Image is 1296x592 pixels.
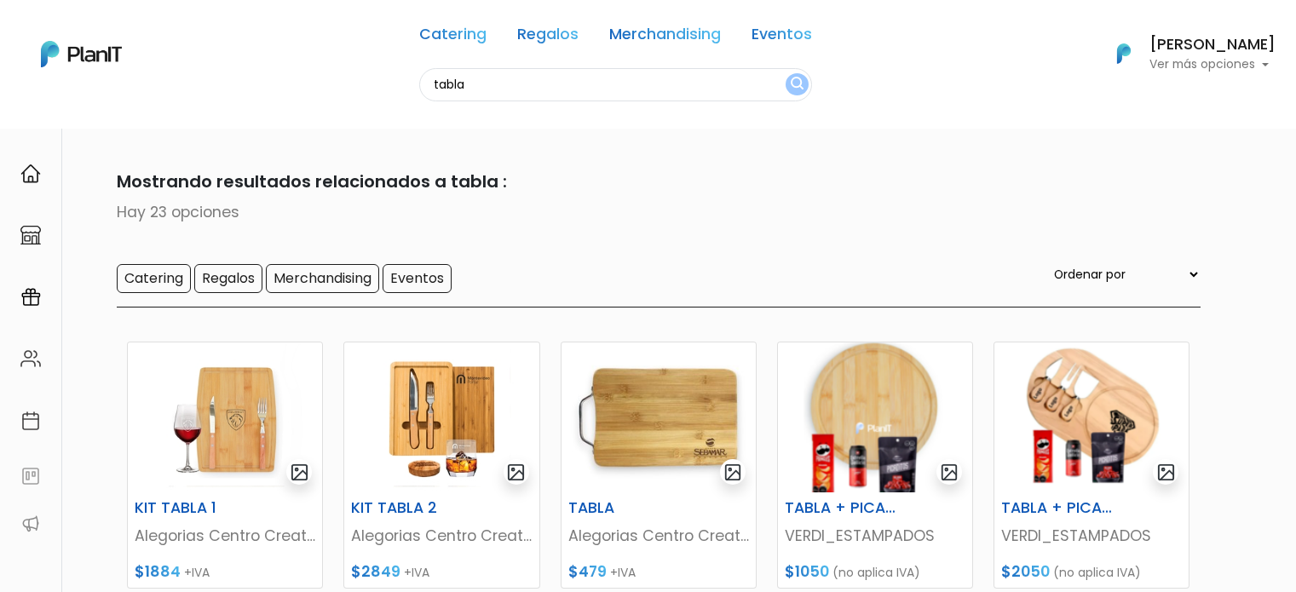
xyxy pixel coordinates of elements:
span: $1884 [135,561,181,582]
p: Hay 23 opciones [96,201,1201,223]
img: gallery-light [506,463,526,482]
h6: KIT TABLA 1 [124,499,259,517]
span: +IVA [610,564,636,581]
input: Catering [117,264,191,293]
p: VERDI_ESTAMPADOS [1001,525,1182,547]
h6: TABLA + PICADA 2 [775,499,909,517]
span: (no aplica IVA) [1053,564,1141,581]
span: $2050 [1001,561,1050,582]
img: thumb_kittablaconcubiertos_vasowhisky_posavasos.jpg [344,342,539,492]
p: VERDI_ESTAMPADOS [785,525,965,547]
a: Merchandising [609,27,721,48]
img: marketplace-4ceaa7011d94191e9ded77b95e3339b90024bf715f7c57f8cf31f2d8c509eaba.svg [20,225,41,245]
img: PlanIt Logo [1105,35,1143,72]
a: Eventos [752,27,812,48]
img: home-e721727adea9d79c4d83392d1f703f7f8bce08238fde08b1acbfd93340b81755.svg [20,164,41,184]
img: gallery-light [290,463,309,482]
img: gallery-light [940,463,959,482]
img: thumb_kittablacubiertosycopa.jpg [128,342,322,492]
img: partners-52edf745621dab592f3b2c58e3bca9d71375a7ef29c3b500c9f145b62cc070d4.svg [20,514,41,534]
img: people-662611757002400ad9ed0e3c099ab2801c6687ba6c219adb57efc949bc21e19d.svg [20,348,41,369]
img: thumb_Captura_de_pantalla_2025-05-29_154720.png [778,342,972,492]
a: gallery-light KIT TABLA 1 Alegorias Centro Creativo $1884 +IVA [127,342,323,589]
img: PlanIt Logo [41,41,122,67]
a: gallery-light TABLA Alegorias Centro Creativo $479 +IVA [561,342,757,589]
p: Mostrando resultados relacionados a tabla : [96,169,1201,194]
img: campaigns-02234683943229c281be62815700db0a1741e53638e28bf9629b52c665b00959.svg [20,287,41,307]
p: Ver más opciones [1149,59,1276,71]
img: feedback-78b5a0c8f98aac82b08bfc38622c3050aee476f2c9584af64705fc4e61158814.svg [20,466,41,486]
span: +IVA [404,564,429,581]
h6: KIT TABLA 2 [341,499,475,517]
span: $479 [568,561,607,582]
h6: TABLA [558,499,693,517]
a: gallery-light KIT TABLA 2 Alegorias Centro Creativo $2849 +IVA [343,342,539,589]
input: Regalos [194,264,262,293]
span: +IVA [184,564,210,581]
a: Regalos [517,27,579,48]
img: gallery-light [1156,463,1176,482]
img: thumb_Captura_de_pantalla_2025-05-29_143353.png [994,342,1189,492]
img: gallery-light [723,463,743,482]
p: Alegorias Centro Creativo [135,525,315,547]
input: Eventos [383,264,452,293]
p: Alegorias Centro Creativo [568,525,749,547]
h6: [PERSON_NAME] [1149,37,1276,53]
a: gallery-light TABLA + PICADA 2 VERDI_ESTAMPADOS $1050 (no aplica IVA) [777,342,973,589]
span: (no aplica IVA) [832,564,920,581]
span: $2849 [351,561,400,582]
h6: TABLA + PICADA [991,499,1126,517]
span: $1050 [785,561,829,582]
button: PlanIt Logo [PERSON_NAME] Ver más opciones [1095,32,1276,76]
a: gallery-light TABLA + PICADA VERDI_ESTAMPADOS $2050 (no aplica IVA) [994,342,1189,589]
input: Merchandising [266,264,379,293]
p: Alegorias Centro Creativo [351,525,532,547]
img: calendar-87d922413cdce8b2cf7b7f5f62616a5cf9e4887200fb71536465627b3292af00.svg [20,411,41,431]
img: search_button-432b6d5273f82d61273b3651a40e1bd1b912527efae98b1b7a1b2c0702e16a8d.svg [791,77,804,93]
a: Catering [419,27,487,48]
input: Buscá regalos, desayunos, y más [419,68,812,101]
img: thumb_image__copia___copia___copia___copia___copia___copia___copia___copia___copia_-Photoroom__22... [562,342,756,492]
